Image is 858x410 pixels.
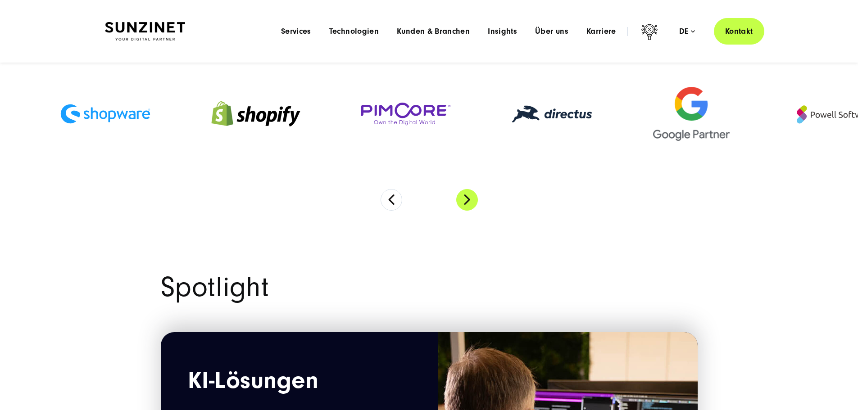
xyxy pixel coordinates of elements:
img: SUNZINET Full Service Digital Agentur [105,22,185,41]
div: de [679,27,695,36]
a: Services [281,27,311,36]
h2: KI-Lösungen [188,368,411,397]
img: Shopify Partner Agentur - Digitalagentur SUNZINET [211,90,301,138]
a: Über uns [535,27,568,36]
img: Directus Partner Agentur - Digitalagentur SUNZINET [512,105,593,123]
a: Kontakt [714,18,764,45]
button: Next [456,189,478,211]
a: Karriere [586,27,616,36]
h2: Spotlight [161,274,698,301]
a: Technologien [329,27,379,36]
img: Google Partner Agentur - Digitalagentur für Digital Marketing und Strategie SUNZINET [653,87,730,141]
img: Pimcore Partner Agentur - Digitalagentur SUNZINET [361,103,451,126]
img: Shopware Partner Agentur - Digitalagentur SUNZINET [60,104,150,124]
a: Kunden & Branchen [397,27,470,36]
button: Previous [381,189,402,211]
a: Insights [488,27,517,36]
